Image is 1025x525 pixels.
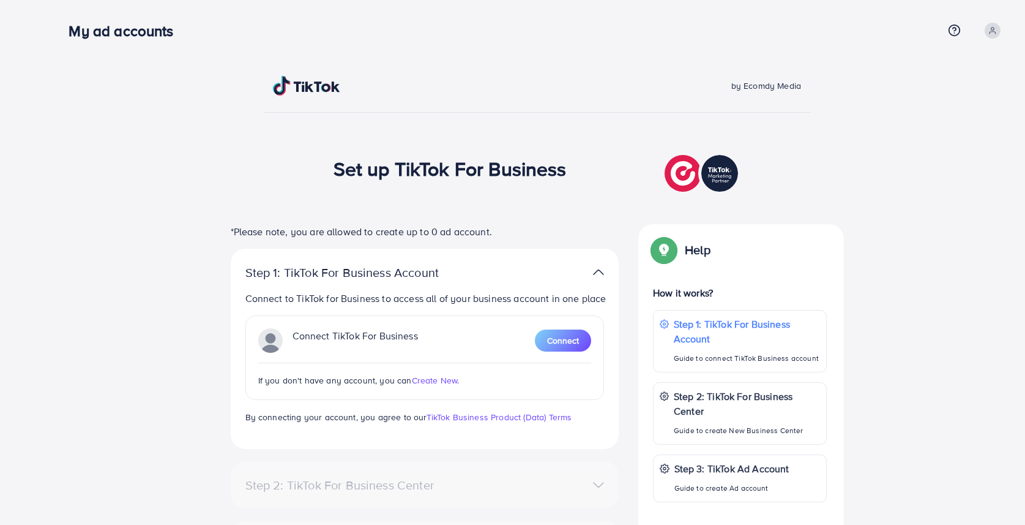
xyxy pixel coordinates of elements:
p: Step 1: TikTok For Business Account [245,265,478,280]
img: TikTok partner [665,152,741,195]
p: *Please note, you are allowed to create up to 0 ad account. [231,224,619,239]
span: by Ecomdy Media [731,80,801,92]
p: How it works? [653,285,827,300]
p: Guide to connect TikTok Business account [674,351,820,366]
p: Step 1: TikTok For Business Account [674,317,820,346]
img: TikTok partner [593,263,604,281]
p: Step 3: TikTok Ad Account [674,461,789,476]
p: Guide to create Ad account [674,481,789,496]
img: Popup guide [653,239,675,261]
h1: Set up TikTok For Business [334,157,567,180]
h3: My ad accounts [69,22,183,40]
p: Guide to create New Business Center [674,423,820,438]
p: Step 2: TikTok For Business Center [674,389,820,418]
p: Help [685,243,710,257]
img: TikTok [273,76,340,96]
